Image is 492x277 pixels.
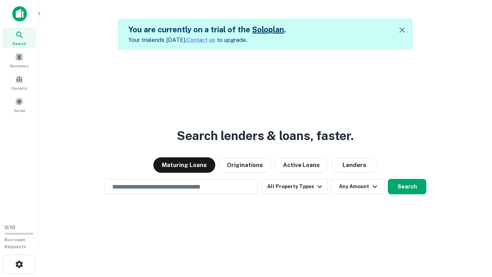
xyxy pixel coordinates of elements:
[12,40,26,47] span: Search
[14,107,25,113] span: Saved
[10,63,28,69] span: Borrowers
[5,225,15,230] span: 0 / 10
[331,179,385,194] button: Any Amount
[2,50,36,70] a: Borrowers
[252,25,284,34] a: Soloplan
[261,179,328,194] button: All Property Types
[177,127,354,145] h3: Search lenders & loans, faster.
[218,157,271,173] button: Originations
[128,24,286,35] h5: You are currently on a trial of the .
[2,94,36,115] a: Saved
[454,215,492,252] iframe: Chat Widget
[12,6,27,22] img: capitalize-icon.png
[5,237,26,249] span: Borrower Requests
[274,157,328,173] button: Active Loans
[12,85,27,91] span: Contacts
[128,35,286,45] p: Your trial ends [DATE]. to upgrade.
[2,72,36,93] a: Contacts
[153,157,215,173] button: Maturing Loans
[2,27,36,48] a: Search
[388,179,426,194] button: Search
[331,157,377,173] button: Lenders
[186,37,215,43] a: Contact us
